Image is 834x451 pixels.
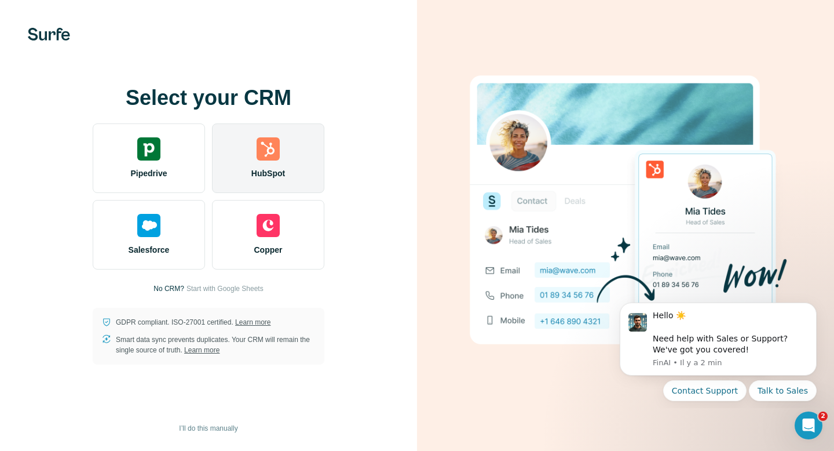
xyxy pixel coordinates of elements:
img: pipedrive's logo [137,137,160,161]
h1: Select your CRM [93,86,324,110]
iframe: Intercom notifications message [602,292,834,408]
img: copper's logo [257,214,280,237]
iframe: Intercom live chat [795,412,822,439]
span: Pipedrive [130,168,167,179]
span: I’ll do this manually [179,423,237,434]
img: HUBSPOT image [463,57,788,394]
img: salesforce's logo [137,214,160,237]
span: Salesforce [129,244,170,256]
a: Learn more [235,318,270,326]
button: I’ll do this manually [171,420,246,437]
p: GDPR compliant. ISO-27001 certified. [116,317,270,328]
p: Smart data sync prevents duplicates. Your CRM will remain the single source of truth. [116,334,315,355]
span: Copper [254,244,283,256]
p: No CRM? [153,283,184,294]
button: Start with Google Sheets [186,283,264,294]
span: HubSpot [251,168,285,179]
img: hubspot's logo [257,137,280,161]
a: Learn more [184,346,220,354]
span: 2 [818,412,828,421]
img: Surfe's logo [28,28,70,41]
